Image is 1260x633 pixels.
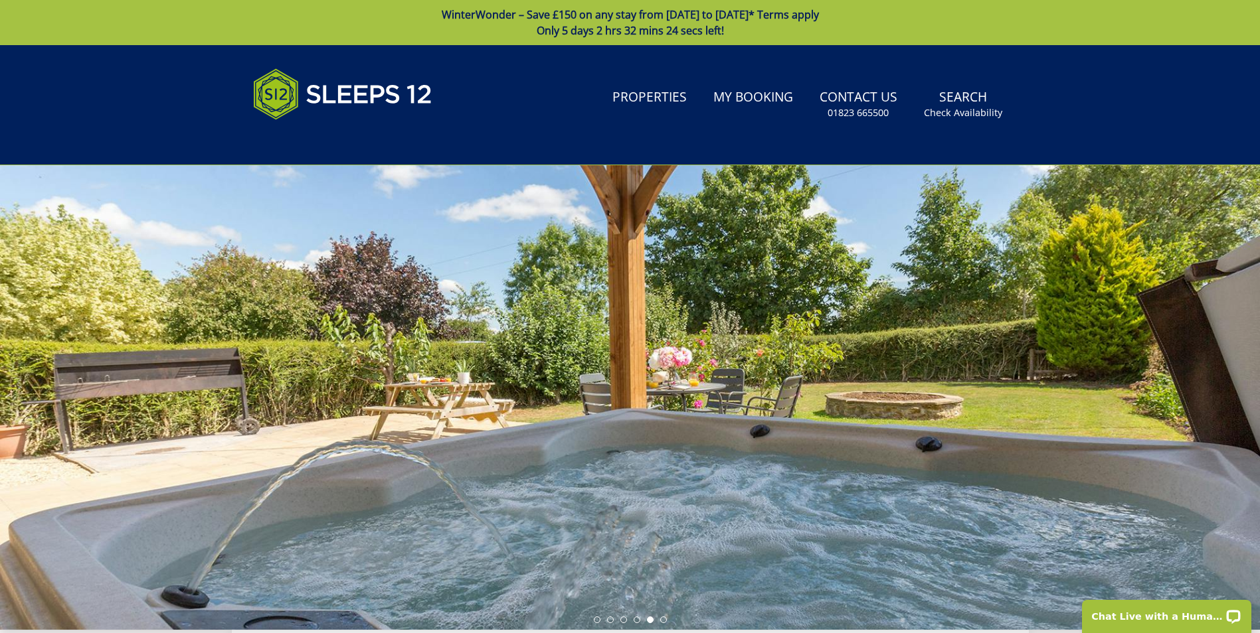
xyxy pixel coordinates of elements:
iframe: Customer reviews powered by Trustpilot [246,135,386,147]
small: 01823 665500 [828,106,889,119]
small: Check Availability [924,106,1002,119]
iframe: LiveChat chat widget [1073,591,1260,633]
img: Sleeps 12 [253,61,432,127]
a: SearchCheck Availability [919,83,1008,126]
a: Contact Us01823 665500 [814,83,903,126]
a: Properties [607,83,692,113]
span: Only 5 days 2 hrs 32 mins 24 secs left! [537,23,724,38]
a: My Booking [708,83,798,113]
